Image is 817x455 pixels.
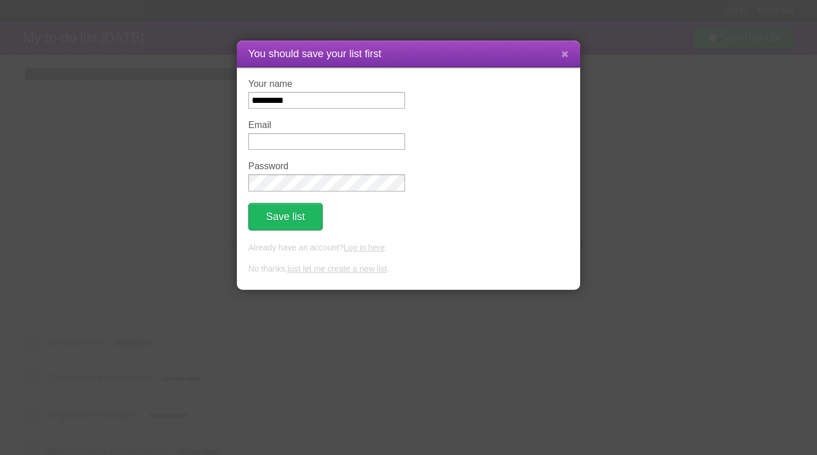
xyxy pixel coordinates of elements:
[343,243,384,252] a: Log in here
[248,203,323,230] button: Save list
[288,264,387,273] a: just let me create a new list
[248,79,405,89] label: Your name
[248,46,569,62] h1: You should save your list first
[248,242,569,254] p: Already have an account? .
[248,263,569,276] p: No thanks, .
[248,161,405,171] label: Password
[248,120,405,130] label: Email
